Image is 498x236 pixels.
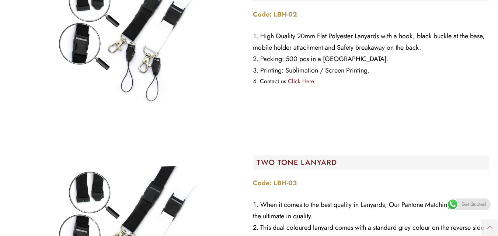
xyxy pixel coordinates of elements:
strong: Code: LBH-02 [253,10,297,19]
span: Get Quotes! [462,198,486,210]
span: High Quality 20mm Flat Polyester Lanyards with a hook, black buckle at the base, mobile holder at... [253,31,485,52]
span: When it comes to the best quality in Lanyards, Our Pantone Matching Lanyards is the ultimate in q... [253,200,483,221]
h2: TWO TONE LANYARD​ [257,159,489,166]
a: Click Here. [288,77,316,85]
li: Contact us: [253,76,489,87]
span: Printing: Sublimation / Screen Printing. [260,66,369,75]
strong: Code: LBH-03 [253,178,297,188]
span: Packing: 500 pcs in a [GEOGRAPHIC_DATA]. [260,54,388,64]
